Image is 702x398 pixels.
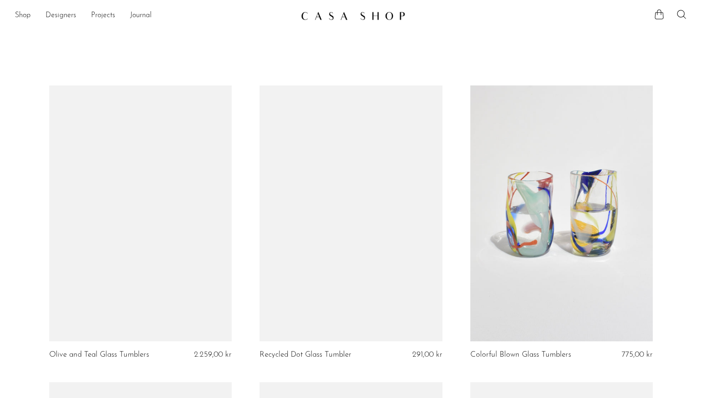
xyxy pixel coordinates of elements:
[91,10,115,22] a: Projects
[622,351,653,359] span: 775,00 kr
[49,351,149,359] a: Olive and Teal Glass Tumblers
[15,8,293,24] ul: NEW HEADER MENU
[15,10,31,22] a: Shop
[470,351,571,359] a: Colorful Blown Glass Tumblers
[130,10,152,22] a: Journal
[15,8,293,24] nav: Desktop navigation
[260,351,351,359] a: Recycled Dot Glass Tumbler
[194,351,232,359] span: 2.259,00 kr
[45,10,76,22] a: Designers
[412,351,442,359] span: 291,00 kr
